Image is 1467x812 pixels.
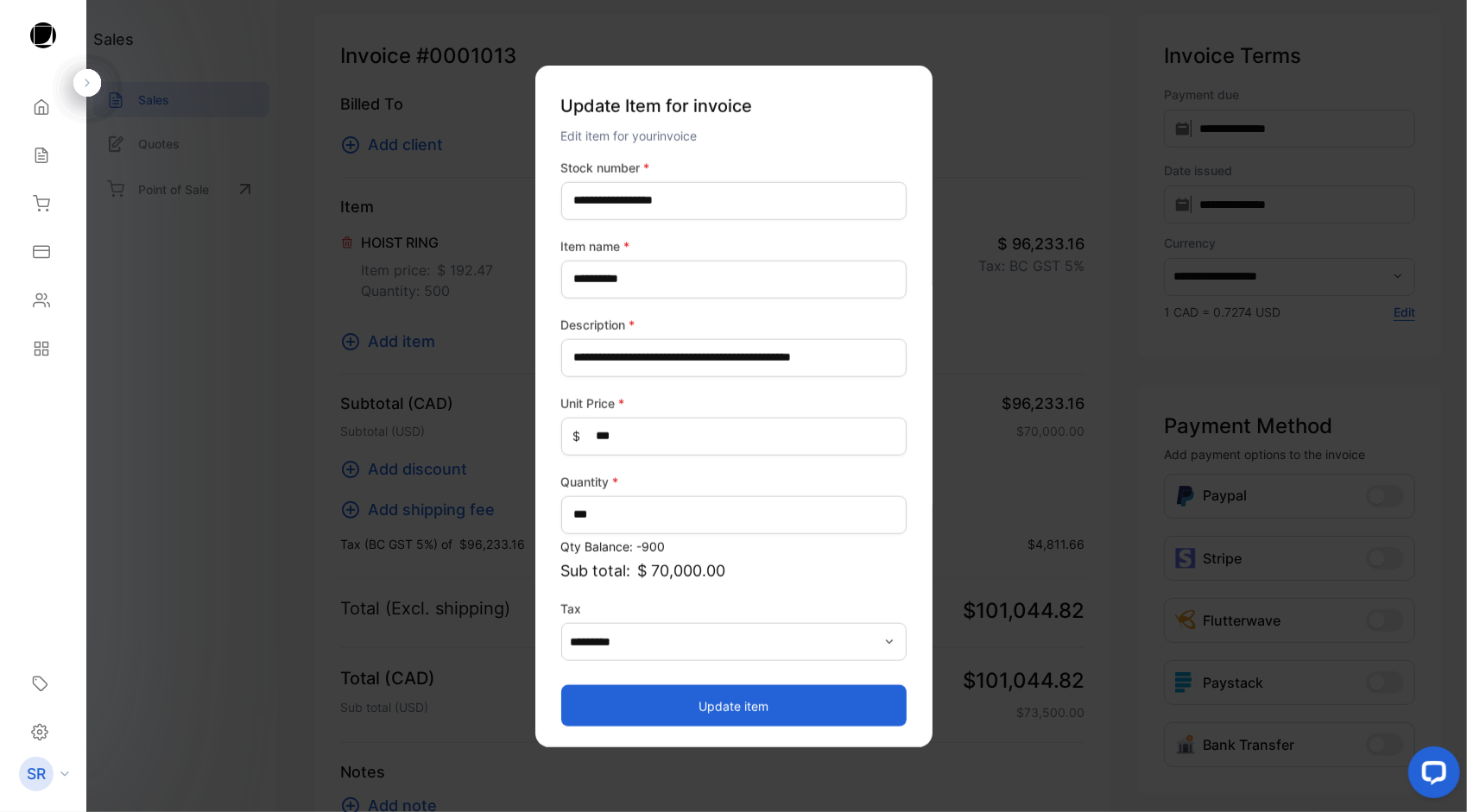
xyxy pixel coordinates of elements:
p: Update Item for invoice [561,85,907,125]
label: Description [561,315,907,333]
iframe: LiveChat chat widget [1394,740,1467,812]
span: $ 70,000.00 [638,558,726,582]
label: Unit Price [561,393,907,412]
button: Update item [561,685,907,727]
label: Stock number [561,158,907,176]
label: Tax [561,599,907,617]
img: logo [30,22,56,48]
p: Sub total: [561,558,907,582]
label: Item name [561,236,907,255]
p: SR [27,763,46,785]
span: Edit item for your invoice [561,128,698,142]
p: Qty Balance: -900 [561,537,907,555]
label: Quantity [561,472,907,490]
span: $ [573,427,581,445]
